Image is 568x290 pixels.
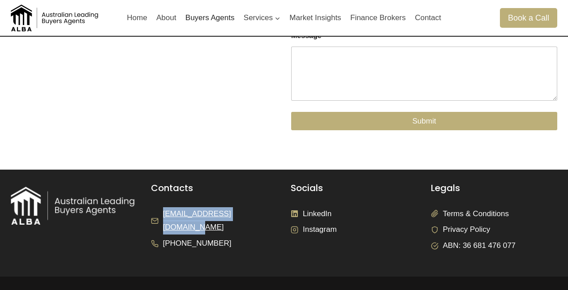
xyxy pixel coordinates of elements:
a: Home [122,7,152,29]
a: Contact [410,7,446,29]
h5: Socials [291,183,417,194]
a: Finance Brokers [346,7,410,29]
a: Buyers Agents [181,7,239,29]
button: Child menu of Services [239,7,285,29]
span: [EMAIL_ADDRESS][DOMAIN_NAME] [163,207,278,235]
a: Instagram [291,223,337,237]
nav: Primary Navigation [122,7,446,29]
h5: Legals [431,183,558,194]
a: [EMAIL_ADDRESS][DOMAIN_NAME] [151,207,278,235]
a: About [152,7,181,29]
span: Privacy Policy [443,223,491,237]
span: Instagram [303,223,337,237]
img: Australian Leading Buyers Agents [11,4,100,31]
span: Terms & Conditions [443,207,509,221]
a: Market Insights [285,7,346,29]
span: LinkedIn [303,207,331,221]
button: Submit [291,112,557,130]
h5: Contacts [151,183,278,194]
a: Book a Call [500,8,557,27]
span: [PHONE_NUMBER] [163,237,232,251]
a: LinkedIn [291,207,331,221]
a: [PHONE_NUMBER] [151,237,232,251]
span: ABN: 36 681 476 077 [443,239,516,253]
